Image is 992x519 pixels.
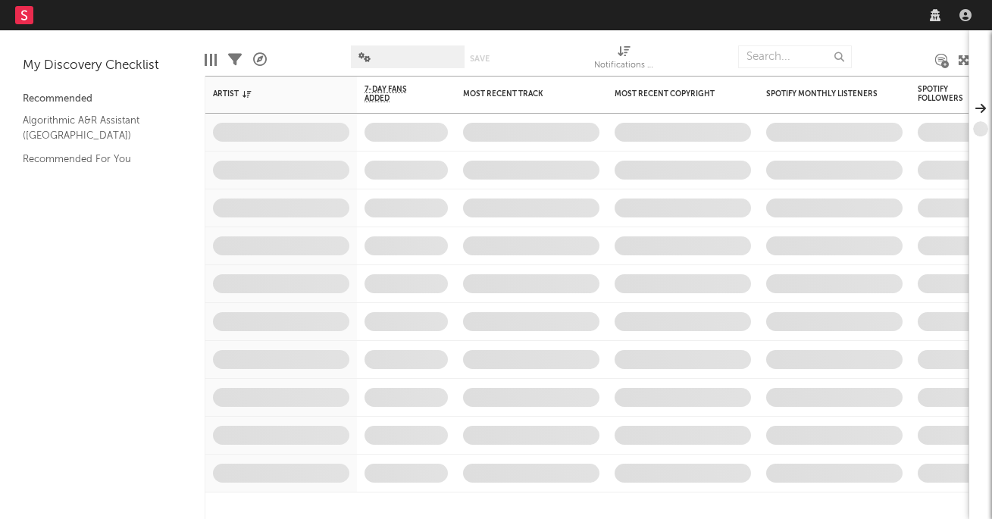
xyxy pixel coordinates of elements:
[23,151,167,167] a: Recommended For You
[228,38,242,82] div: Filters
[470,55,490,63] button: Save
[213,89,327,98] div: Artist
[23,112,167,143] a: Algorithmic A&R Assistant ([GEOGRAPHIC_DATA])
[23,57,182,75] div: My Discovery Checklist
[615,89,728,98] div: Most Recent Copyright
[594,57,655,75] div: Notifications (Artist)
[738,45,852,68] input: Search...
[253,38,267,82] div: A&R Pipeline
[23,90,182,108] div: Recommended
[594,38,655,82] div: Notifications (Artist)
[766,89,880,98] div: Spotify Monthly Listeners
[365,85,425,103] span: 7-Day Fans Added
[463,89,577,98] div: Most Recent Track
[918,85,971,103] div: Spotify Followers
[205,38,217,82] div: Edit Columns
